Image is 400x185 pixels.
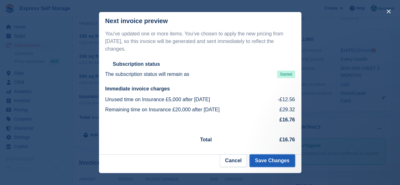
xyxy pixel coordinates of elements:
td: Remaining time on Insurance £20,000 after [DATE] [105,105,270,115]
button: Cancel [220,154,247,167]
strong: £16.76 [280,117,295,122]
td: Unused time on Insurance £5,000 after [DATE] [105,95,270,105]
p: The subscription status will remain as [105,71,189,78]
p: You've updated one or more items. You've chosen to apply the new pricing from [DATE], so this inv... [105,30,295,53]
strong: Total [200,137,212,142]
button: Save Changes [249,154,295,167]
span: Started [277,71,295,78]
td: -£12.56 [270,95,295,105]
strong: £16.76 [280,137,295,142]
h2: Immediate invoice charges [105,86,295,92]
td: £29.32 [270,105,295,115]
button: close [384,6,394,16]
h2: Subscription status [113,61,160,67]
p: Next invoice preview [105,17,168,25]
